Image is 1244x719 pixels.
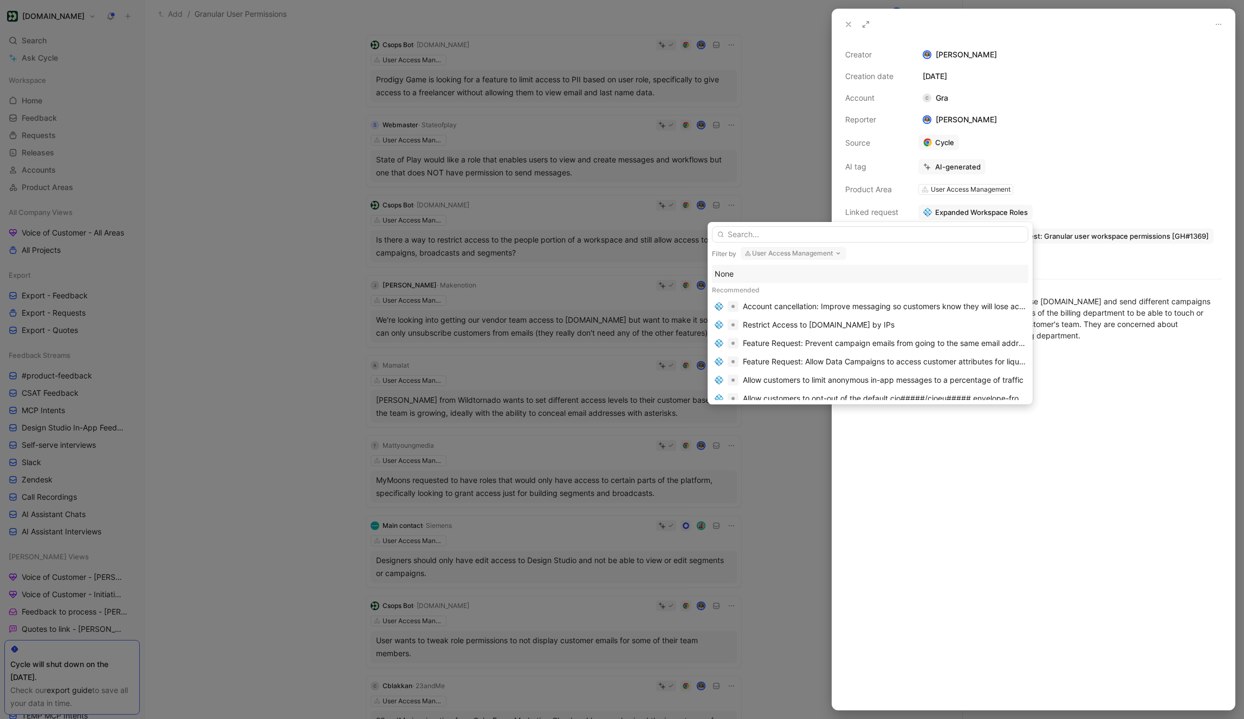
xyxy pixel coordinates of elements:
img: 💠 [715,302,723,311]
img: 💠 [715,357,723,366]
div: Feature Request: Prevent campaign emails from going to the same email address twice, unless peopl... [743,337,1026,350]
button: User Access Management [741,247,846,260]
div: Restrict Access to [DOMAIN_NAME] by IPs [743,318,895,331]
img: 💠 [715,394,723,403]
div: Account cancellation: Improve messaging so customers know they will lose access to account [743,300,1026,313]
div: Allow customers to opt-out of the default cio#####/cioeu##### envelope-from domain and utilize th... [743,392,1026,405]
div: None [715,267,1026,280]
img: 💠 [715,376,723,384]
div: Filter by [712,250,736,258]
div: Recommended [712,283,1028,297]
img: 💠 [715,339,723,348]
div: Feature Request: Allow Data Campaigns to access customer attributes for liquid calculations [GH#8... [743,355,1026,368]
img: 💠 [715,321,723,329]
div: Allow customers to limit anonymous in-app messages to a percentage of traffic [743,374,1023,387]
input: Search... [712,226,1028,243]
